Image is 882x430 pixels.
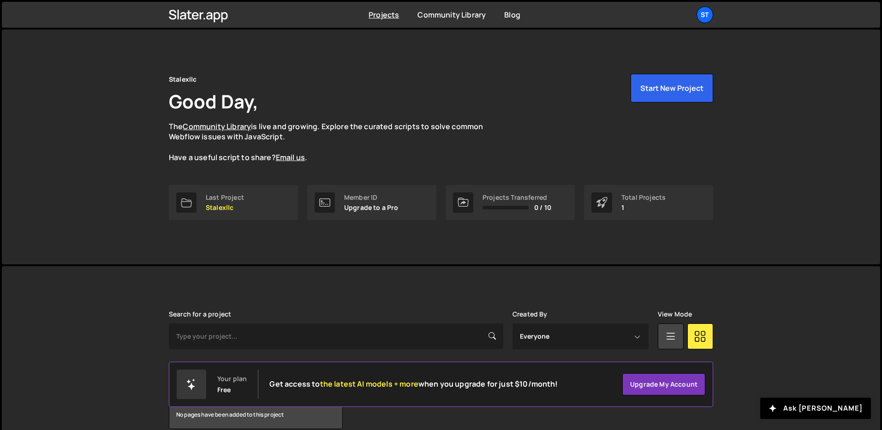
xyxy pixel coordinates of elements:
[269,380,558,388] h2: Get access to when you upgrade for just $10/month!
[760,398,871,419] button: Ask [PERSON_NAME]
[169,311,231,318] label: Search for a project
[206,204,244,211] p: Stalexllc
[504,10,520,20] a: Blog
[417,10,486,20] a: Community Library
[622,373,705,395] a: Upgrade my account
[169,74,197,85] div: Stalexllc
[169,121,501,163] p: The is live and growing. Explore the curated scripts to solve common Webflow issues with JavaScri...
[483,194,551,201] div: Projects Transferred
[276,152,305,162] a: Email us
[183,121,251,131] a: Community Library
[631,74,713,102] button: Start New Project
[169,401,342,429] div: No pages have been added to this project
[217,375,247,382] div: Your plan
[534,204,551,211] span: 0 / 10
[320,379,418,389] span: the latest AI models + more
[169,89,258,114] h1: Good Day,
[206,194,244,201] div: Last Project
[169,185,298,220] a: Last Project Stalexllc
[344,204,399,211] p: Upgrade to a Pro
[369,10,399,20] a: Projects
[621,194,666,201] div: Total Projects
[621,204,666,211] p: 1
[344,194,399,201] div: Member ID
[658,311,692,318] label: View Mode
[217,386,231,394] div: Free
[169,323,503,349] input: Type your project...
[513,311,548,318] label: Created By
[697,6,713,23] a: St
